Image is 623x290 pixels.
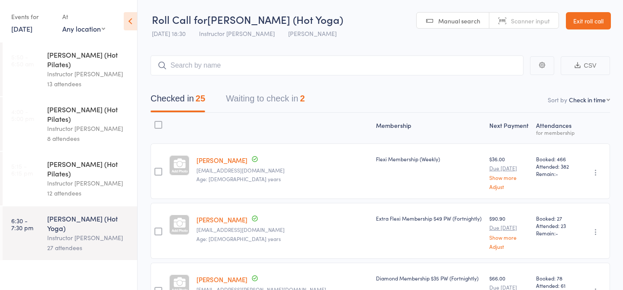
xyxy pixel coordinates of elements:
[536,130,575,135] div: for membership
[561,56,610,75] button: CSV
[196,94,205,103] div: 25
[536,274,575,282] span: Booked: 78
[566,12,611,29] a: Exit roll call
[300,94,305,103] div: 2
[11,108,34,122] time: 4:00 - 5:00 pm
[536,282,575,289] span: Attended: 61
[556,170,558,177] span: -
[3,42,137,96] a: 5:50 -6:50 am[PERSON_NAME] (Hot Pilates)Instructor [PERSON_NAME]13 attendees
[438,16,480,25] span: Manual search
[536,155,575,163] span: Booked: 466
[207,12,343,26] span: [PERSON_NAME] (Hot Yoga)
[489,155,529,189] div: $36.00
[47,69,130,79] div: Instructor [PERSON_NAME]
[489,244,529,249] a: Adjust
[152,29,186,38] span: [DATE] 18:30
[199,29,275,38] span: Instructor [PERSON_NAME]
[62,24,105,33] div: Any location
[489,184,529,189] a: Adjust
[511,16,550,25] span: Scanner input
[152,12,207,26] span: Roll Call for
[196,156,247,165] a: [PERSON_NAME]
[376,274,482,282] div: Diamond Membership $35 PW (Fortnightly)
[376,155,482,163] div: Flexi Membership (Weekly)
[3,97,137,151] a: 4:00 -5:00 pm[PERSON_NAME] (Hot Pilates)Instructor [PERSON_NAME]8 attendees
[536,229,575,237] span: Remain:
[196,175,281,182] span: Age: [DEMOGRAPHIC_DATA] years
[536,215,575,222] span: Booked: 27
[151,89,205,112] button: Checked in25
[11,217,33,231] time: 6:30 - 7:30 pm
[47,243,130,253] div: 27 attendees
[489,225,529,231] small: Due [DATE]
[151,55,523,75] input: Search by name
[11,24,32,33] a: [DATE]
[47,134,130,143] div: 8 attendees
[62,10,105,24] div: At
[47,159,130,178] div: [PERSON_NAME] (Hot Pilates)
[226,89,305,112] button: Waiting to check in2
[569,95,606,104] div: Check in time
[548,95,567,104] label: Sort by
[196,167,369,173] small: dr.suzannarussell@gmail.com
[3,152,137,205] a: 5:15 -6:15 pm[PERSON_NAME] (Hot Pilates)Instructor [PERSON_NAME]12 attendees
[536,170,575,177] span: Remain:
[196,275,247,284] a: [PERSON_NAME]
[556,229,558,237] span: -
[47,233,130,243] div: Instructor [PERSON_NAME]
[11,10,54,24] div: Events for
[47,214,130,233] div: [PERSON_NAME] (Hot Yoga)
[11,163,33,176] time: 5:15 - 6:15 pm
[47,104,130,124] div: [PERSON_NAME] (Hot Pilates)
[489,215,529,249] div: $90.90
[288,29,337,38] span: [PERSON_NAME]
[536,222,575,229] span: Attended: 23
[47,178,130,188] div: Instructor [PERSON_NAME]
[47,124,130,134] div: Instructor [PERSON_NAME]
[3,206,137,260] a: 6:30 -7:30 pm[PERSON_NAME] (Hot Yoga)Instructor [PERSON_NAME]27 attendees
[489,175,529,180] a: Show more
[489,235,529,240] a: Show more
[47,188,130,198] div: 12 attendees
[536,163,575,170] span: Attended: 382
[373,117,486,140] div: Membership
[486,117,533,140] div: Next Payment
[376,215,482,222] div: Extra Flexi Membership $49 PW (Fortnightly)
[196,215,247,224] a: [PERSON_NAME]
[11,53,34,67] time: 5:50 - 6:50 am
[47,79,130,89] div: 13 attendees
[533,117,578,140] div: Atten­dances
[47,50,130,69] div: [PERSON_NAME] (Hot Pilates)
[196,235,281,242] span: Age: [DEMOGRAPHIC_DATA] years
[196,227,369,233] small: Xanthea.lowe1@gmail.com
[489,165,529,171] small: Due [DATE]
